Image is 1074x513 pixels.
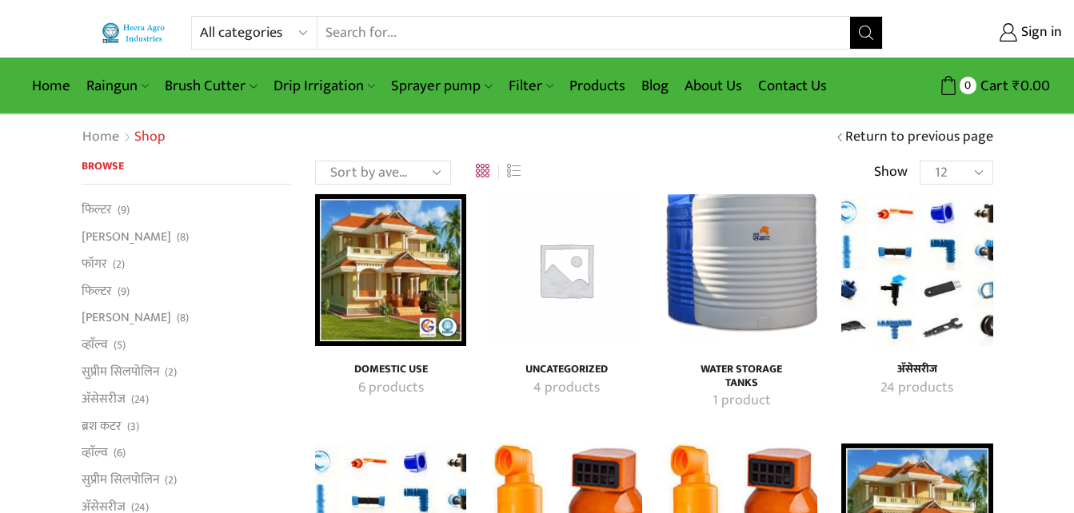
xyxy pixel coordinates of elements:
[114,337,126,353] span: (5)
[508,363,624,376] h4: Uncategorized
[750,67,835,105] a: Contact Us
[880,378,953,399] mark: 24 products
[82,127,120,148] a: Home
[1017,22,1062,43] span: Sign in
[383,67,500,105] a: Sprayer pump
[82,412,122,439] a: ब्रश कटर
[508,378,624,399] a: Visit product category Uncategorized
[713,391,771,412] mark: 1 product
[333,363,449,376] a: Visit product category Domestic Use
[82,439,108,467] a: व्हाॅल्व
[118,284,130,300] span: (9)
[82,332,108,359] a: व्हाॅल्व
[82,250,107,277] a: फॉगर
[1012,74,1020,98] span: ₹
[165,364,177,380] span: (2)
[960,77,976,93] span: 0
[859,363,975,376] a: Visit product category अ‍ॅसेसरीज
[177,310,189,326] span: (8)
[177,229,189,245] span: (8)
[490,194,641,345] img: Uncategorized
[501,67,561,105] a: Filter
[684,391,800,412] a: Visit product category Water Storage Tanks
[899,71,1050,101] a: 0 Cart ₹0.00
[976,75,1008,97] span: Cart
[907,18,1062,47] a: Sign in
[850,17,882,49] button: Search button
[490,194,641,345] a: Visit product category Uncategorized
[78,67,157,105] a: Raingun
[127,419,139,435] span: (3)
[114,445,126,461] span: (6)
[82,201,112,223] a: फिल्टर
[317,17,850,49] input: Search for...
[859,378,975,399] a: Visit product category अ‍ॅसेसरीज
[561,67,633,105] a: Products
[131,392,149,408] span: (24)
[82,157,124,175] span: Browse
[82,385,126,412] a: अ‍ॅसेसरीज
[113,256,125,272] span: (2)
[684,363,800,390] h4: Water Storage Tanks
[859,363,975,376] h4: अ‍ॅसेसरीज
[333,363,449,376] h4: Domestic Use
[82,127,166,148] nav: Breadcrumb
[841,194,992,345] a: Visit product category अ‍ॅसेसरीज
[82,277,112,304] a: फिल्टर
[677,67,750,105] a: About Us
[684,363,800,390] a: Visit product category Water Storage Tanks
[874,162,908,183] span: Show
[118,202,130,218] span: (9)
[666,194,817,345] img: Water Storage Tanks
[315,194,466,345] img: Domestic Use
[315,194,466,345] a: Visit product category Domestic Use
[1012,74,1050,98] bdi: 0.00
[315,161,451,185] select: Shop order
[333,378,449,399] a: Visit product category Domestic Use
[82,304,171,332] a: [PERSON_NAME]
[845,127,993,148] a: Return to previous page
[82,224,171,251] a: [PERSON_NAME]
[157,67,265,105] a: Brush Cutter
[841,194,992,345] img: अ‍ॅसेसरीज
[533,378,600,399] mark: 4 products
[508,363,624,376] a: Visit product category Uncategorized
[266,67,383,105] a: Drip Irrigation
[358,378,424,399] mark: 6 products
[633,67,677,105] a: Blog
[134,129,166,146] h1: Shop
[666,194,817,345] a: Visit product category Water Storage Tanks
[165,472,177,488] span: (2)
[82,358,159,385] a: सुप्रीम सिलपोलिन
[82,467,159,494] a: सुप्रीम सिलपोलिन
[24,67,78,105] a: Home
